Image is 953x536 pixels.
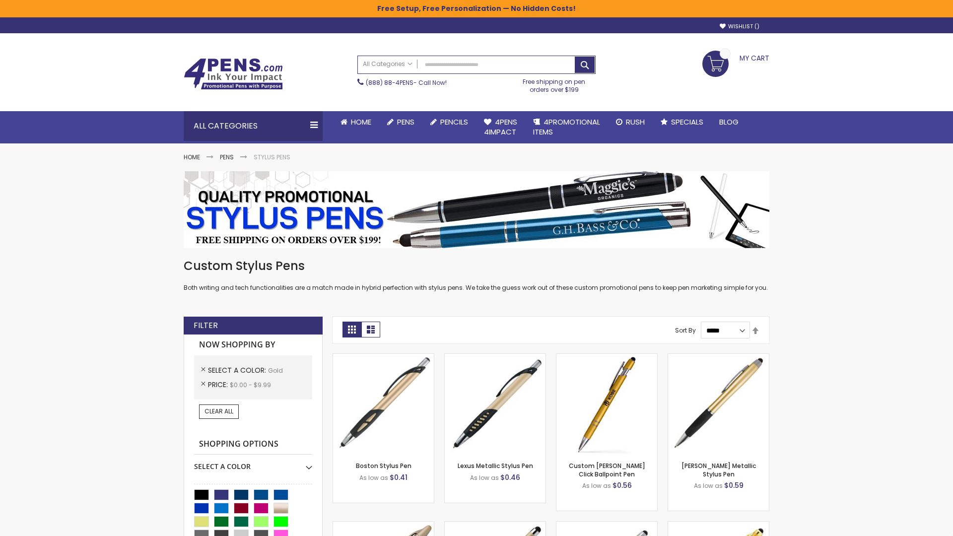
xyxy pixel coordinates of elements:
[653,111,711,133] a: Specials
[719,117,739,127] span: Blog
[513,74,596,94] div: Free shipping on pen orders over $199
[268,366,283,375] span: Gold
[184,258,769,292] div: Both writing and tech functionalities are a match made in hybrid perfection with stylus pens. We ...
[556,353,657,362] a: Custom Alex II Click Ballpoint Pen-Gold
[184,58,283,90] img: 4Pens Custom Pens and Promotional Products
[390,472,408,482] span: $0.41
[363,60,412,68] span: All Categories
[184,153,200,161] a: Home
[333,354,434,455] img: Boston Stylus Pen-Gold
[422,111,476,133] a: Pencils
[208,380,230,390] span: Price
[366,78,447,87] span: - Call Now!
[366,78,413,87] a: (888) 88-4PENS
[675,326,696,335] label: Sort By
[476,111,525,143] a: 4Pens4impact
[484,117,517,137] span: 4Pens 4impact
[668,521,769,530] a: I-Stylus-Slim-Gold-Gold
[671,117,703,127] span: Specials
[356,462,411,470] a: Boston Stylus Pen
[711,111,747,133] a: Blog
[525,111,608,143] a: 4PROMOTIONALITEMS
[220,153,234,161] a: Pens
[626,117,645,127] span: Rush
[204,407,233,415] span: Clear All
[199,404,239,418] a: Clear All
[333,111,379,133] a: Home
[342,322,361,337] strong: Grid
[184,111,323,141] div: All Categories
[470,473,499,482] span: As low as
[720,23,759,30] a: Wishlist
[569,462,645,478] a: Custom [PERSON_NAME] Click Ballpoint Pen
[379,111,422,133] a: Pens
[208,365,268,375] span: Select A Color
[230,381,271,389] span: $0.00 - $9.99
[458,462,533,470] a: Lexus Metallic Stylus Pen
[351,117,371,127] span: Home
[500,472,520,482] span: $0.46
[556,521,657,530] a: Cali Custom Stylus Gel pen-Gold
[254,153,290,161] strong: Stylus Pens
[333,521,434,530] a: Twist Highlighter-Pen Stylus Combo-Gold
[533,117,600,137] span: 4PROMOTIONAL ITEMS
[359,473,388,482] span: As low as
[556,354,657,455] img: Custom Alex II Click Ballpoint Pen-Gold
[194,455,312,471] div: Select A Color
[440,117,468,127] span: Pencils
[694,481,723,490] span: As low as
[184,171,769,248] img: Stylus Pens
[724,480,744,490] span: $0.59
[397,117,414,127] span: Pens
[358,56,417,72] a: All Categories
[194,320,218,331] strong: Filter
[445,353,545,362] a: Lexus Metallic Stylus Pen-Gold
[194,434,312,455] strong: Shopping Options
[184,258,769,274] h1: Custom Stylus Pens
[613,480,632,490] span: $0.56
[445,354,545,455] img: Lexus Metallic Stylus Pen-Gold
[681,462,756,478] a: [PERSON_NAME] Metallic Stylus Pen
[668,354,769,455] img: Lory Metallic Stylus Pen-Gold
[582,481,611,490] span: As low as
[194,335,312,355] strong: Now Shopping by
[668,353,769,362] a: Lory Metallic Stylus Pen-Gold
[333,353,434,362] a: Boston Stylus Pen-Gold
[445,521,545,530] a: Islander Softy Metallic Gel Pen with Stylus-Gold
[608,111,653,133] a: Rush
